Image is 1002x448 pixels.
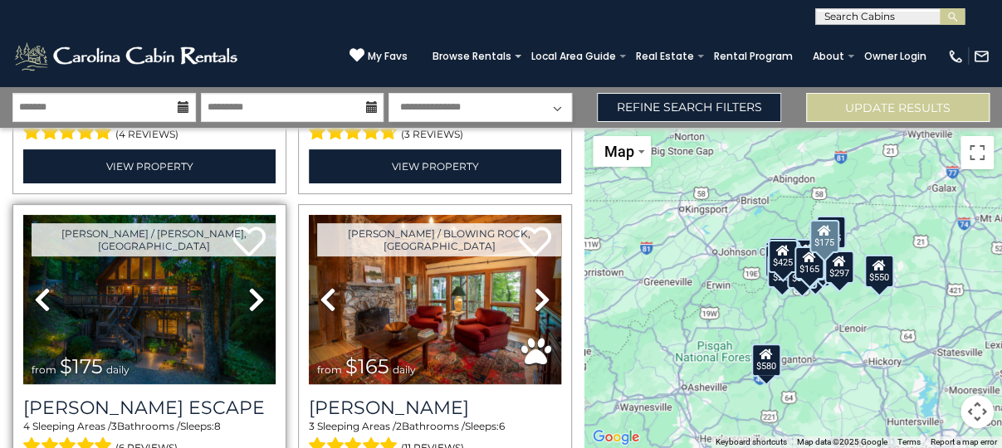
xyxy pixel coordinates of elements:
a: Browse Rentals [424,45,520,68]
span: Map data ©2025 Google [797,437,887,446]
span: 2 [396,420,402,432]
div: $425 [767,240,797,273]
button: Map camera controls [960,395,994,428]
img: thumbnail_163277858.jpeg [309,215,561,384]
a: [PERSON_NAME] / Blowing Rock, [GEOGRAPHIC_DATA] [317,223,561,256]
span: 6 [499,420,505,432]
a: Terms (opens in new tab) [897,437,921,446]
a: Local Area Guide [523,45,624,68]
a: Report a map error [931,437,997,446]
div: $349 [790,239,820,272]
h3: Todd Escape [23,397,276,419]
span: 3 [111,420,117,432]
a: [PERSON_NAME] / [PERSON_NAME], [GEOGRAPHIC_DATA] [32,223,276,256]
a: Rental Program [706,45,801,68]
span: Map [604,143,634,160]
span: 3 [309,420,315,432]
div: $175 [809,220,838,253]
span: 8 [214,420,221,432]
a: View Property [309,149,561,183]
a: About [804,45,853,68]
span: from [317,363,342,376]
img: phone-regular-white.png [947,48,964,65]
div: $175 [816,216,846,249]
a: Open this area in Google Maps (opens a new window) [589,426,643,448]
span: (3 reviews) [401,124,463,145]
span: daily [393,363,416,376]
div: $225 [767,255,797,288]
img: White-1-2.png [12,40,242,73]
h3: Azalea Hill [309,397,561,419]
div: $550 [864,255,894,288]
div: $125 [768,237,798,270]
button: Toggle fullscreen view [960,136,994,169]
span: My Favs [368,49,408,64]
a: Real Estate [628,45,702,68]
div: $230 [764,245,794,278]
span: (4 reviews) [115,124,178,145]
a: View Property [23,149,276,183]
div: $297 [824,251,853,284]
span: 4 [23,420,30,432]
div: $580 [750,343,780,377]
a: [PERSON_NAME] [309,397,561,419]
img: thumbnail_168627805.jpeg [23,215,276,384]
span: $175 [60,354,103,378]
div: $165 [794,246,824,280]
span: from [32,363,56,376]
button: Update Results [806,93,990,122]
a: Owner Login [856,45,935,68]
button: Keyboard shortcuts [716,436,787,448]
button: Change map style [593,136,651,167]
a: Refine Search Filters [597,93,780,122]
a: [PERSON_NAME] Escape [23,397,276,419]
img: Google [589,426,643,448]
img: mail-regular-white.png [973,48,990,65]
span: $165 [345,354,389,378]
a: My Favs [349,47,408,65]
span: daily [106,363,130,376]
